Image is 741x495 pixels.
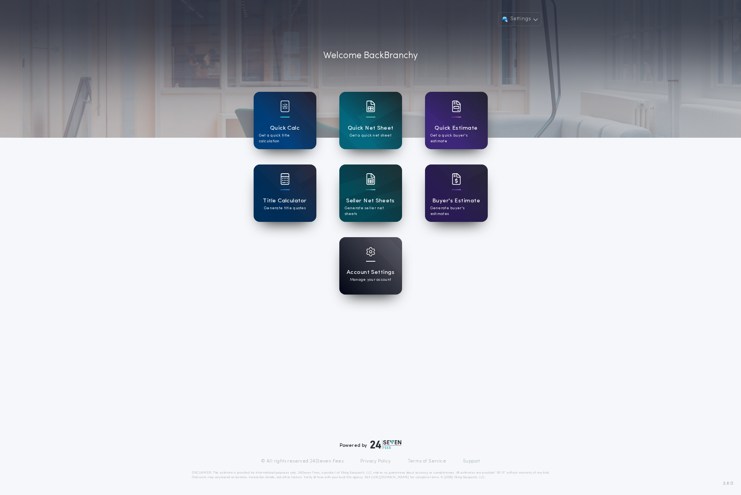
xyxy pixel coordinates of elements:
[254,92,316,149] a: card iconQuick CalcGet a quick title calculation
[348,124,394,133] h1: Quick Net Sheet
[347,268,394,277] h1: Account Settings
[370,440,402,449] img: logo
[345,205,397,217] p: Generate seller net sheets
[280,173,290,185] img: card icon
[339,237,402,295] a: card iconAccount SettingsManage your account
[270,124,300,133] h1: Quick Calc
[339,92,402,149] a: card iconQuick Net SheetGet a quick net sheet
[452,173,461,185] img: card icon
[463,458,480,464] a: Support
[366,173,375,185] img: card icon
[192,471,550,480] p: DISCLAIMER: This estimate is provided for informational purposes only. 24|Seven Fees, a product o...
[425,92,488,149] a: card iconQuick EstimateGet a quick buyer's estimate
[501,15,509,23] img: user avatar
[323,49,418,63] p: Welcome Back Branchy
[430,205,482,217] p: Generate buyer's estimates
[498,12,541,26] button: Settings
[360,458,391,464] a: Privacy Policy
[350,133,391,138] p: Get a quick net sheet
[346,197,395,205] h1: Seller Net Sheets
[280,101,290,112] img: card icon
[452,101,461,112] img: card icon
[371,476,409,479] a: [URL][DOMAIN_NAME]
[366,101,375,112] img: card icon
[340,440,402,449] div: Powered by
[432,197,480,205] h1: Buyer's Estimate
[254,164,316,222] a: card iconTitle CalculatorGenerate title quotes
[425,164,488,222] a: card iconBuyer's EstimateGenerate buyer's estimates
[350,277,391,283] p: Manage your account
[366,247,375,256] img: card icon
[408,458,446,464] a: Terms of Service
[263,197,306,205] h1: Title Calculator
[264,205,306,211] p: Generate title quotes
[339,164,402,222] a: card iconSeller Net SheetsGenerate seller net sheets
[261,458,344,464] p: © All rights reserved. 24|Seven Fees
[723,480,733,487] span: 3.8.0
[435,124,478,133] h1: Quick Estimate
[430,133,482,144] p: Get a quick buyer's estimate
[259,133,311,144] p: Get a quick title calculation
